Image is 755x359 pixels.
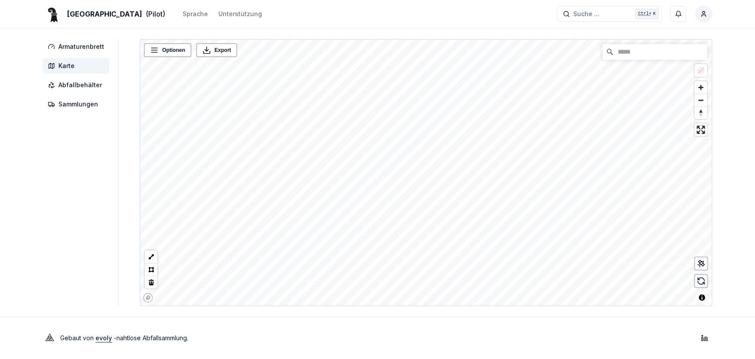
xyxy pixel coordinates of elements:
[43,39,113,55] a: Armaturenbrett
[145,250,157,263] button: LineString tool (l)
[60,332,188,344] p: Gebaut von - nahtlose Abfallsammlung .
[58,62,75,70] span: Karte
[95,334,112,342] a: evoly
[214,46,231,55] span: Export
[602,44,707,60] input: Suche
[145,276,157,288] button: Delete
[697,292,707,303] button: Toggle attribution
[43,3,64,24] img: Basel Logo
[694,106,707,119] button: Reset bearing to north
[694,94,707,106] button: Zoom out
[43,77,113,93] a: Abfallbehälter
[694,64,707,77] button: Location not available
[162,46,185,55] span: Optionen
[143,293,153,303] a: Mapbox logo
[694,107,707,119] span: Reset bearing to north
[67,9,142,19] span: [GEOGRAPHIC_DATA]
[43,96,113,112] a: Sammlungen
[183,9,208,19] button: Sprache
[218,9,262,19] a: Unterstützung
[183,10,208,18] div: Sprache
[694,123,707,136] button: Enter fullscreen
[43,58,113,74] a: Karte
[43,331,57,345] img: Evoly Logo
[573,10,599,18] span: Suche ...
[58,42,104,51] span: Armaturenbrett
[145,263,157,276] button: Polygon tool (p)
[557,6,662,22] button: Suche ...Ctrl+K
[694,81,707,94] button: Zoom in
[140,40,714,307] canvas: Map
[146,9,165,19] span: (Pilot)
[43,9,165,19] a: [GEOGRAPHIC_DATA](Pilot)
[58,81,102,89] span: Abfallbehälter
[58,100,98,109] span: Sammlungen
